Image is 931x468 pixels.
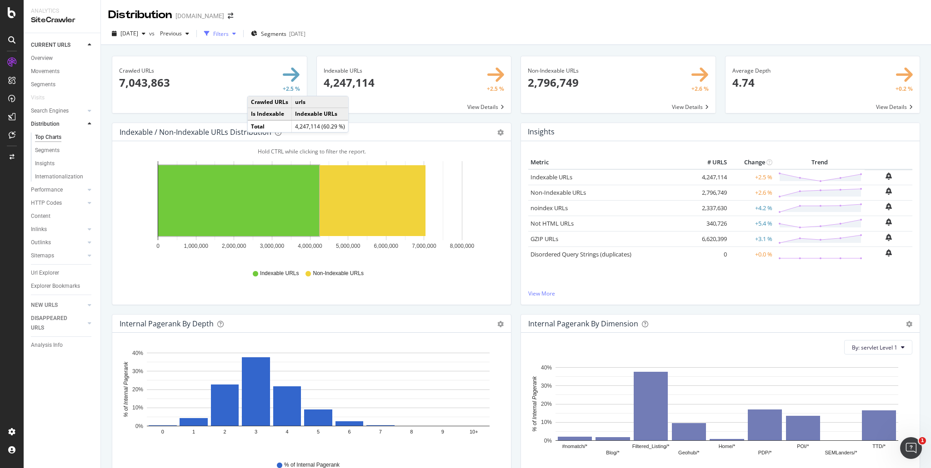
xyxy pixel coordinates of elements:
[31,67,94,76] a: Movements
[313,270,363,277] span: Non-Indexable URLs
[35,146,60,155] div: Segments
[693,185,729,200] td: 2,796,749
[906,321,912,327] div: gear
[886,234,892,241] div: bell-plus
[132,405,143,411] text: 10%
[541,419,552,426] text: 10%
[31,268,94,278] a: Url Explorer
[31,281,80,291] div: Explorer Bookmarks
[693,246,729,262] td: 0
[31,40,70,50] div: CURRENT URLS
[31,185,85,195] a: Performance
[31,106,85,116] a: Search Engines
[31,238,85,247] a: Outlinks
[606,450,620,456] text: Blog/*
[450,243,475,249] text: 8,000,000
[289,30,305,38] div: [DATE]
[531,376,538,432] text: % of Internal Pagerank
[31,80,55,89] div: Segments
[224,429,226,435] text: 2
[298,243,322,249] text: 4,000,000
[175,11,224,20] div: [DOMAIN_NAME]
[31,225,47,234] div: Inlinks
[528,156,693,169] th: Metric
[531,173,572,181] a: Indexable URLs
[541,401,552,407] text: 20%
[31,198,85,208] a: HTTP Codes
[531,188,586,197] a: Non-Indexable URLs
[31,314,85,333] a: DISAPPEARED URLS
[213,30,229,38] div: Filters
[919,437,926,444] span: 1
[260,243,285,249] text: 3,000,000
[531,235,558,243] a: GZIP URLs
[729,185,775,200] td: +2.6 %
[379,429,382,435] text: 7
[825,450,858,456] text: SEMLanders/*
[35,146,94,155] a: Segments
[120,347,501,453] svg: A chart.
[31,7,93,15] div: Analytics
[31,251,85,261] a: Sitemaps
[31,340,63,350] div: Analysis Info
[261,30,286,38] span: Segments
[248,120,292,132] td: Total
[31,119,85,129] a: Distribution
[729,231,775,246] td: +3.1 %
[31,93,45,103] div: Visits
[291,108,348,120] td: Indexable URLs
[120,156,501,261] svg: A chart.
[31,67,60,76] div: Movements
[132,368,143,374] text: 30%
[248,108,292,120] td: Is Indexable
[719,444,736,449] text: Home/*
[192,429,195,435] text: 1
[497,129,504,136] div: gear
[31,212,94,221] a: Content
[291,96,348,108] td: urls
[31,281,94,291] a: Explorer Bookmarks
[247,26,309,41] button: Segments[DATE]
[31,301,85,310] a: NEW URLS
[35,172,94,182] a: Internationalization
[31,340,94,350] a: Analysis Info
[35,133,61,142] div: Top Charts
[31,238,51,247] div: Outlinks
[886,249,892,256] div: bell-plus
[528,126,555,138] h4: Insights
[228,13,233,19] div: arrow-right-arrow-left
[285,429,288,435] text: 4
[528,290,912,297] a: View More
[184,243,208,249] text: 1,000,000
[317,429,320,435] text: 5
[693,156,729,169] th: # URLS
[35,133,94,142] a: Top Charts
[31,251,54,261] div: Sitemaps
[120,128,271,137] div: Indexable / Non-Indexable URLs Distribution
[844,340,912,355] button: By: servlet Level 1
[120,30,138,37] span: 2025 Aug. 1st
[678,450,700,456] text: Geohub/*
[348,429,350,435] text: 6
[541,383,552,389] text: 30%
[729,246,775,262] td: +0.0 %
[412,243,436,249] text: 7,000,000
[149,30,156,37] span: vs
[758,450,772,456] text: PDP/*
[886,172,892,180] div: bell-plus
[775,156,865,169] th: Trend
[31,106,69,116] div: Search Engines
[886,187,892,195] div: bell-plus
[156,26,193,41] button: Previous
[852,344,897,351] span: By: servlet Level 1
[470,429,478,435] text: 10+
[248,96,292,108] td: Crawled URLs
[528,362,909,467] svg: A chart.
[531,250,631,258] a: Disordered Query Strings (duplicates)
[31,301,58,310] div: NEW URLS
[31,80,94,89] a: Segments
[222,243,246,249] text: 2,000,000
[336,243,360,249] text: 5,000,000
